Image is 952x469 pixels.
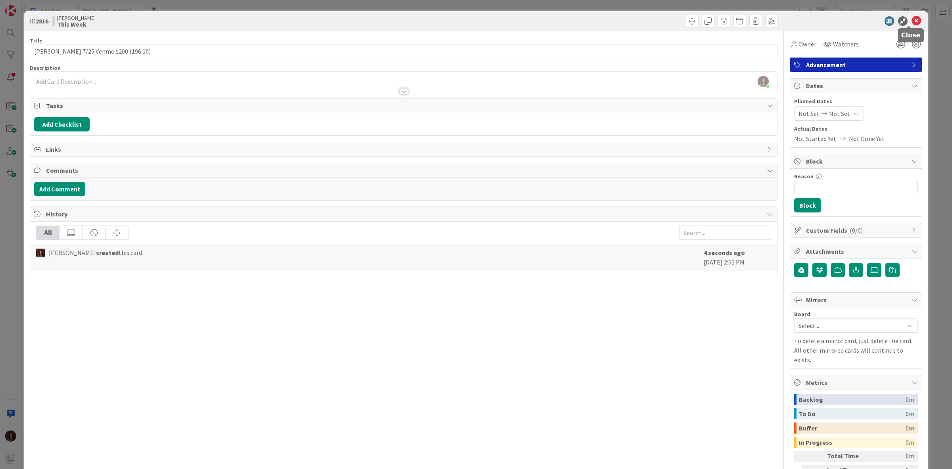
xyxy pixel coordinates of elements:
span: History [46,209,763,219]
div: Buffer [799,423,906,434]
span: Not Started Yet [794,134,836,143]
span: Not Done Yet [849,134,885,143]
span: Owner [798,39,816,49]
div: Backlog [799,394,906,405]
span: Mirrors [806,295,908,305]
span: Actual Dates [794,125,918,133]
span: Custom Fields [806,226,908,235]
button: Block [794,198,821,212]
span: Metrics [806,378,908,387]
span: Tasks [46,101,763,110]
span: [PERSON_NAME] this card [49,248,142,257]
span: Planned Dates [794,97,918,106]
label: Reason [794,173,814,180]
input: type card name here... [30,44,777,58]
div: All [36,226,59,239]
span: ( 0/0 ) [850,226,863,234]
span: Select... [798,320,900,331]
div: Total Time [827,451,871,462]
span: Attachments [806,247,908,256]
div: 0m [906,408,914,419]
button: Add Checklist [34,117,90,131]
span: Advancement [806,60,908,69]
div: In Progress [799,437,906,448]
span: Watchers [833,39,859,49]
img: OCY08dXc8IdnIpmaIgmOpY5pXBdHb5bl.jpg [758,76,769,87]
button: Add Comment [34,182,85,196]
div: 0m [906,437,914,448]
b: 4 seconds ago [704,249,745,257]
div: 0m [874,451,914,462]
b: 2816 [36,17,48,25]
span: Not Set [798,109,820,118]
img: RF [36,249,45,257]
span: Links [46,145,763,154]
span: Dates [806,81,908,91]
input: Search... [679,226,771,240]
span: [PERSON_NAME] [57,15,96,21]
label: Title [30,37,42,44]
div: 0m [906,394,914,405]
span: Block [806,156,908,166]
b: created [96,249,119,257]
span: ID [30,16,48,26]
b: This Week [57,21,96,27]
span: Description [30,64,61,71]
span: Not Set [829,109,850,118]
h5: Close [901,31,921,39]
div: [DATE] 2:51 PM [704,248,771,267]
div: 0m [906,423,914,434]
span: Comments [46,166,763,175]
p: To delete a mirror card, just delete the card. All other mirrored cards will continue to exists. [794,336,918,365]
span: Board [794,311,810,317]
div: To Do [799,408,906,419]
